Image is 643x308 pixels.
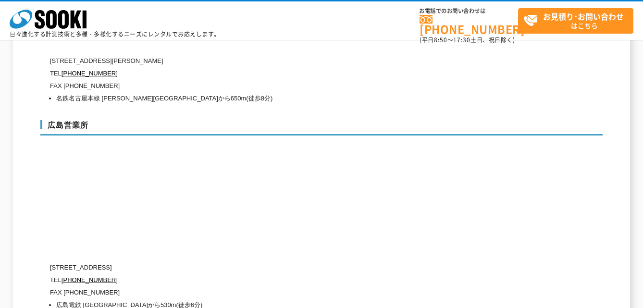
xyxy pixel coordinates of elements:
[10,31,220,37] p: 日々進化する計測技術と多種・多様化するニーズにレンタルでお応えします。
[420,36,515,44] span: (平日 ～ 土日、祝日除く)
[50,261,511,274] p: [STREET_ADDRESS]
[518,8,633,34] a: お見積り･お問い合わせはこちら
[434,36,447,44] span: 8:50
[50,274,511,286] p: TEL
[62,70,118,77] a: [PHONE_NUMBER]
[453,36,470,44] span: 17:30
[420,8,518,14] span: お電話でのお問い合わせは
[50,286,511,299] p: FAX [PHONE_NUMBER]
[523,9,633,33] span: はこちら
[50,67,511,80] p: TEL
[50,55,511,67] p: [STREET_ADDRESS][PERSON_NAME]
[40,120,603,136] h3: 広島営業所
[62,276,118,283] a: [PHONE_NUMBER]
[56,92,511,105] li: 名鉄名古屋本線 [PERSON_NAME][GEOGRAPHIC_DATA]から650m(徒歩8分)
[420,15,518,35] a: [PHONE_NUMBER]
[50,80,511,92] p: FAX [PHONE_NUMBER]
[543,11,624,22] strong: お見積り･お問い合わせ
